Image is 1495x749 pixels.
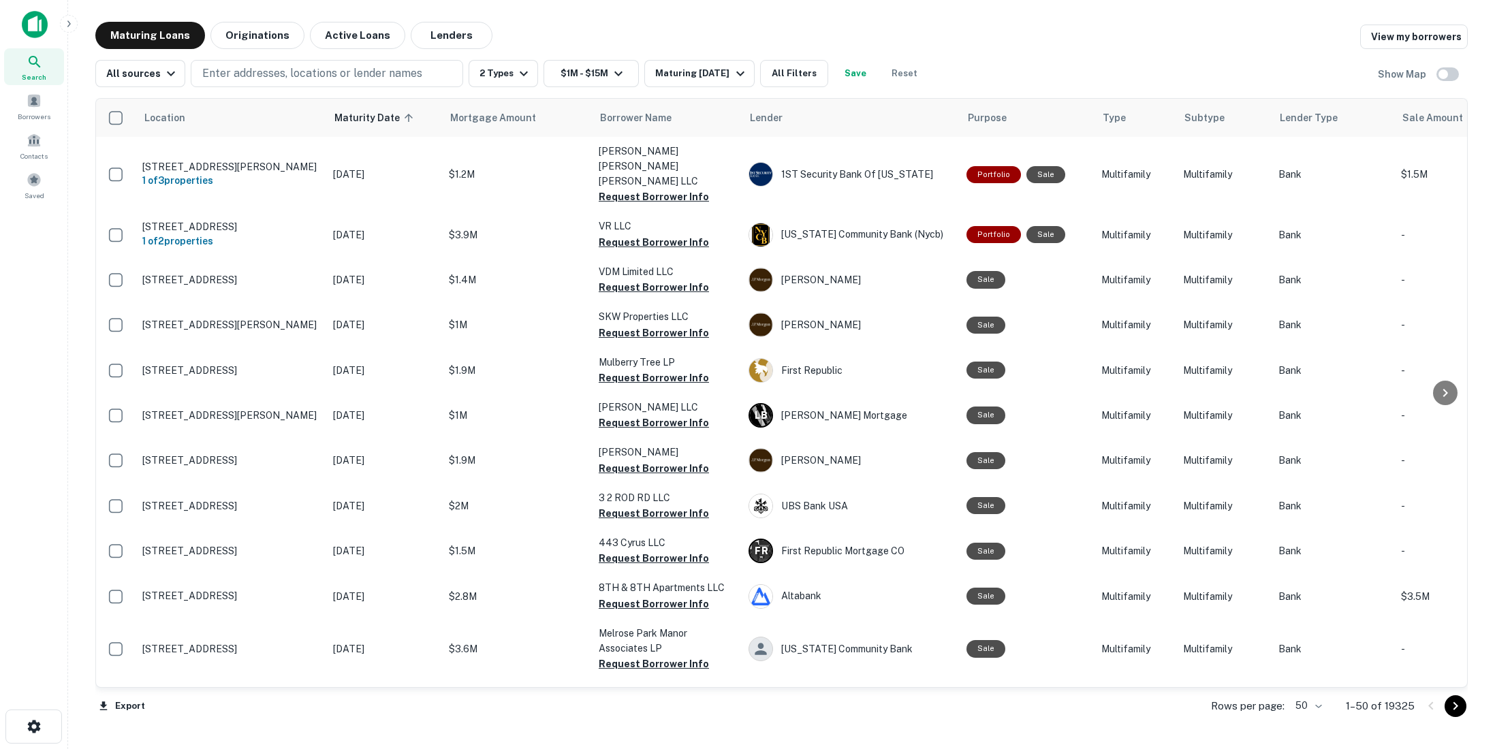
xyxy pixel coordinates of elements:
[1026,226,1065,243] div: Sale
[4,88,64,125] a: Borrowers
[1101,408,1169,423] p: Multifamily
[1346,698,1415,714] p: 1–50 of 19325
[4,127,64,164] div: Contacts
[4,167,64,204] a: Saved
[1101,453,1169,468] p: Multifamily
[1183,363,1265,378] p: Multifamily
[599,580,735,595] p: 8TH & 8TH Apartments LLC
[599,189,709,205] button: Request Borrower Info
[142,454,319,466] p: [STREET_ADDRESS]
[1101,589,1169,604] p: Multifamily
[142,364,319,377] p: [STREET_ADDRESS]
[1278,363,1387,378] p: Bank
[1278,167,1387,182] p: Bank
[142,319,319,331] p: [STREET_ADDRESS][PERSON_NAME]
[142,643,319,655] p: [STREET_ADDRESS]
[644,60,754,87] button: Maturing [DATE]
[966,226,1021,243] div: This is a portfolio loan with 2 properties
[755,544,768,558] p: F R
[742,99,960,137] th: Lender
[1427,640,1495,705] iframe: Chat Widget
[544,60,639,87] button: $1M - $15M
[1183,317,1265,332] p: Multifamily
[1290,696,1324,716] div: 50
[749,313,953,337] div: [PERSON_NAME]
[599,279,709,296] button: Request Borrower Info
[599,656,709,672] button: Request Borrower Info
[333,589,435,604] p: [DATE]
[599,460,709,477] button: Request Borrower Info
[18,111,50,122] span: Borrowers
[1101,641,1169,656] p: Multifamily
[95,60,185,87] button: All sources
[136,99,326,137] th: Location
[599,550,709,567] button: Request Borrower Info
[202,65,422,82] p: Enter addresses, locations or lender names
[1211,698,1285,714] p: Rows per page:
[449,408,585,423] p: $1M
[191,60,463,87] button: Enter addresses, locations or lender names
[599,400,735,415] p: [PERSON_NAME] LLC
[966,166,1021,183] div: This is a portfolio loan with 3 properties
[1278,272,1387,287] p: Bank
[599,596,709,612] button: Request Borrower Info
[442,99,592,137] th: Mortgage Amount
[1183,227,1265,242] p: Multifamily
[333,317,435,332] p: [DATE]
[22,11,48,38] img: capitalize-icon.png
[749,539,953,563] div: First Republic Mortgage CO
[1278,589,1387,604] p: Bank
[210,22,304,49] button: Originations
[1101,363,1169,378] p: Multifamily
[142,545,319,557] p: [STREET_ADDRESS]
[142,500,319,512] p: [STREET_ADDRESS]
[750,110,783,126] span: Lender
[333,227,435,242] p: [DATE]
[1101,498,1169,513] p: Multifamily
[883,60,926,87] button: Reset
[333,498,435,513] p: [DATE]
[966,452,1005,469] div: Sale
[20,150,48,161] span: Contacts
[749,449,772,472] img: picture
[142,173,319,188] h6: 1 of 3 properties
[1101,272,1169,287] p: Multifamily
[449,272,585,287] p: $1.4M
[1378,67,1428,82] h6: Show Map
[1278,227,1387,242] p: Bank
[966,588,1005,605] div: Sale
[599,355,735,370] p: Mulberry Tree LP
[449,363,585,378] p: $1.9M
[1183,498,1265,513] p: Multifamily
[333,363,435,378] p: [DATE]
[1183,589,1265,604] p: Multifamily
[599,325,709,341] button: Request Borrower Info
[449,589,585,604] p: $2.8M
[1278,317,1387,332] p: Bank
[142,234,319,249] h6: 1 of 2 properties
[749,223,772,246] img: picture
[1183,453,1265,468] p: Multifamily
[749,359,772,382] img: picture
[449,498,585,513] p: $2M
[966,640,1005,657] div: Sale
[749,313,772,336] img: picture
[1278,498,1387,513] p: Bank
[1176,99,1272,137] th: Subtype
[966,362,1005,379] div: Sale
[1183,408,1265,423] p: Multifamily
[599,219,735,234] p: VR LLC
[142,161,319,173] p: [STREET_ADDRESS][PERSON_NAME]
[749,448,953,473] div: [PERSON_NAME]
[600,110,672,126] span: Borrower Name
[1183,641,1265,656] p: Multifamily
[333,272,435,287] p: [DATE]
[1101,167,1169,182] p: Multifamily
[599,415,709,431] button: Request Borrower Info
[333,167,435,182] p: [DATE]
[333,543,435,558] p: [DATE]
[1101,227,1169,242] p: Multifamily
[599,309,735,324] p: SKW Properties LLC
